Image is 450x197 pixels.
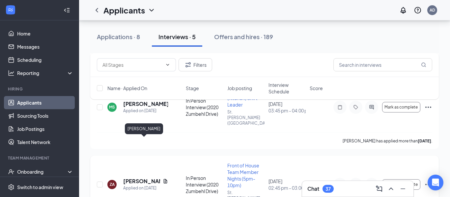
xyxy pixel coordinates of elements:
h1: Applicants [103,5,145,16]
span: 03:45 pm - 04:00 pm [268,107,306,114]
div: [PERSON_NAME] [125,123,163,134]
input: All Stages [102,61,162,68]
div: Team Management [8,155,72,161]
svg: ActiveChat [368,105,376,110]
span: Front of House Team Member Nights (5pm-10pm) [227,162,259,188]
svg: Filter [184,61,192,69]
svg: Note [336,105,344,110]
button: Minimize [398,184,408,194]
div: In Person Interview (2020 Zumbehl Drive) [186,175,223,194]
a: Job Postings [17,122,73,135]
span: Mark as complete [384,105,418,110]
svg: UserCheck [8,168,14,175]
a: Talent Network [17,135,73,149]
svg: Document [163,179,168,184]
svg: ChevronLeft [93,6,101,14]
div: MS [109,104,115,110]
p: St. [PERSON_NAME] ([GEOGRAPHIC_DATA]) [227,109,265,126]
svg: Settings [8,184,14,190]
svg: ChevronUp [387,185,395,193]
svg: ComposeMessage [375,185,383,193]
span: Score [310,85,323,91]
svg: Notifications [399,6,407,14]
input: Search in interviews [333,58,432,71]
a: Scheduling [17,53,73,66]
svg: WorkstreamLogo [7,7,14,13]
div: Hiring [8,86,72,92]
div: 37 [325,186,331,192]
svg: Minimize [399,185,407,193]
span: 02:45 pm - 03:00 pm [268,185,306,191]
div: Open Intercom Messenger [428,175,443,190]
div: In Person Interview (2020 Zumbehl Drive) [186,97,223,117]
a: Messages [17,40,73,53]
button: ChevronUp [386,184,396,194]
span: Name · Applied On [107,85,147,91]
button: ComposeMessage [374,184,384,194]
div: Switch to admin view [17,184,63,190]
a: Applicants [17,96,73,109]
button: Mark as complete [382,102,420,112]
span: Interview Schedule [268,82,306,95]
span: Stage [186,85,199,91]
span: Job posting [227,85,252,91]
div: [DATE] [268,178,306,191]
svg: Analysis [8,70,14,76]
div: Reporting [17,70,74,76]
div: Interviews · 5 [158,33,196,41]
svg: ChevronDown [148,6,155,14]
svg: Tag [352,105,360,110]
div: Applied on [DATE] [123,108,168,114]
h3: Chat [307,185,319,192]
div: Offers and hires · 189 [214,33,273,41]
svg: ChevronDown [165,62,170,67]
b: [DATE] [418,138,431,143]
div: [DATE] [268,101,306,114]
svg: QuestionInfo [414,6,422,14]
button: Filter Filters [179,58,212,71]
a: Sourcing Tools [17,109,73,122]
div: AD [430,7,435,13]
h5: [PERSON_NAME] [123,178,160,185]
p: [PERSON_NAME] has applied more than . [343,138,432,144]
svg: Ellipses [424,181,432,188]
div: ZA [110,182,115,187]
svg: Ellipses [424,103,432,111]
div: Applications · 8 [97,33,140,41]
button: Mark as complete [382,179,420,190]
div: Onboarding [17,168,68,175]
div: Applied on [DATE] [123,185,168,191]
svg: Collapse [64,7,70,13]
a: Home [17,27,73,40]
svg: MagnifyingGlass [421,62,426,67]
